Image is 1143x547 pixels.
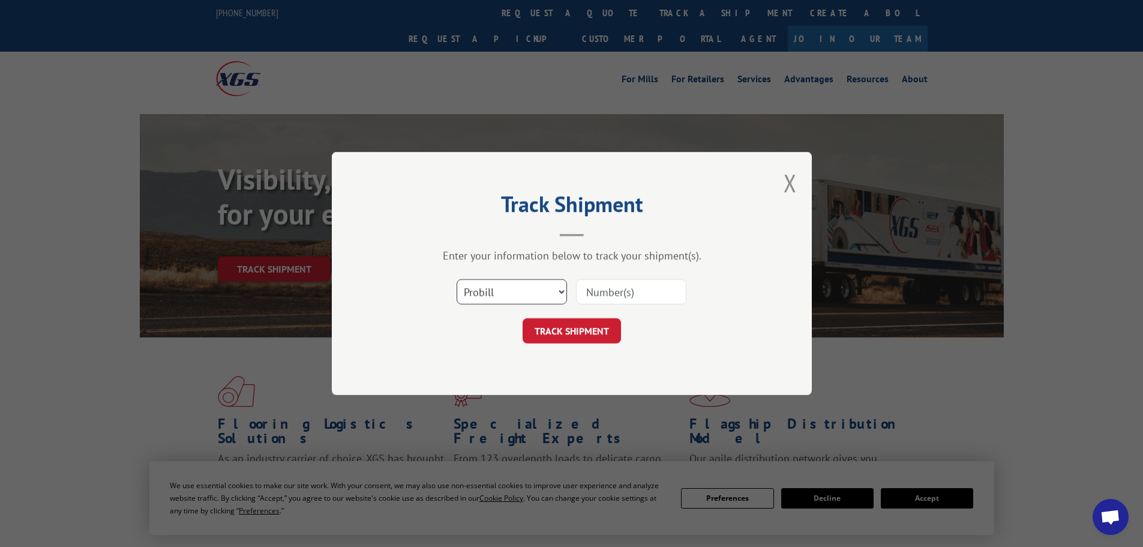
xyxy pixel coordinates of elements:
[1093,499,1129,535] div: Open chat
[392,196,752,219] h2: Track Shipment
[576,279,686,304] input: Number(s)
[784,167,797,199] button: Close modal
[392,249,752,262] div: Enter your information below to track your shipment(s).
[523,318,621,343] button: TRACK SHIPMENT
